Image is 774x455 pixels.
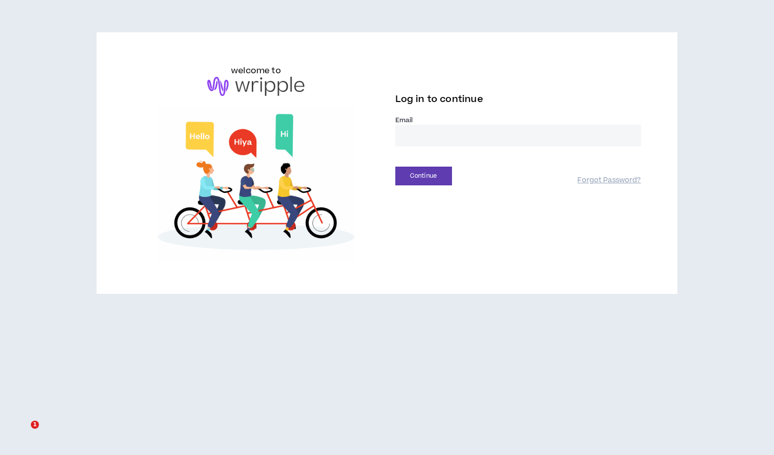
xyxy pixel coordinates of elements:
[10,421,34,445] iframe: Intercom live chat
[133,106,379,262] img: Welcome to Wripple
[395,167,452,185] button: Continue
[577,176,641,185] a: Forgot Password?
[395,116,641,125] label: Email
[231,65,281,77] h6: welcome to
[207,77,304,96] img: logo-brand.png
[31,421,39,429] span: 1
[395,93,483,106] span: Log in to continue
